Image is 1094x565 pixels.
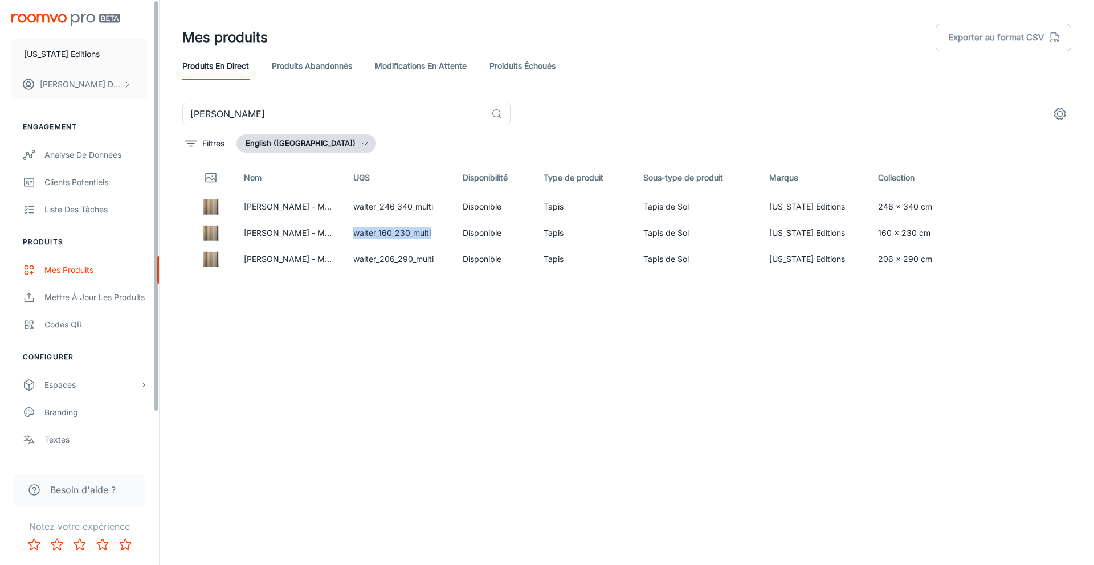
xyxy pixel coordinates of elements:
[46,533,68,556] button: Rate 2 star
[44,149,148,161] div: Analyse de données
[182,27,268,48] h1: Mes produits
[272,52,352,80] a: Produits abandonnés
[534,220,634,246] td: Tapis
[454,220,534,246] td: Disponible
[44,406,148,419] div: Branding
[44,291,148,304] div: Mettre à jour les produits
[489,52,556,80] a: Proiduits Échoués
[454,246,534,272] td: Disponible
[9,519,150,533] p: Notez votre expérience
[204,171,218,185] svg: Thumbnail
[244,254,336,264] a: [PERSON_NAME] - Multi
[11,69,148,99] button: [PERSON_NAME] Diallo
[24,48,100,60] p: [US_STATE] Editions
[760,162,870,194] th: Marque
[202,137,224,150] p: Filtres
[182,134,227,153] button: filter
[182,103,487,125] input: Chercher
[534,162,634,194] th: Type de produit
[44,176,148,189] div: Clients potentiels
[44,433,148,446] div: Textes
[344,246,454,272] td: walter_206_290_multi
[760,220,870,246] td: [US_STATE] Editions
[44,318,148,331] div: Codes QR
[44,379,138,391] div: Espaces
[236,134,376,153] button: English ([GEOGRAPHIC_DATA])
[534,194,634,220] td: Tapis
[44,203,148,216] div: Liste des tâches
[344,220,454,246] td: walter_160_230_multi
[454,194,534,220] td: Disponible
[11,39,148,69] button: [US_STATE] Editions
[634,194,760,220] td: Tapis de Sol
[23,533,46,556] button: Rate 1 star
[40,78,120,91] p: [PERSON_NAME] Diallo
[869,220,962,246] td: 160 x 230 cm
[344,194,454,220] td: walter_246_340_multi
[869,246,962,272] td: 206 x 290 cm
[44,264,148,276] div: Mes produits
[91,533,114,556] button: Rate 4 star
[68,533,91,556] button: Rate 3 star
[634,162,760,194] th: Sous-type de produit
[454,162,534,194] th: Disponibilité
[936,24,1071,51] button: Exporter au format CSV
[344,162,454,194] th: UGS
[235,162,344,194] th: Nom
[1048,103,1071,125] button: settings
[869,162,962,194] th: Collection
[760,246,870,272] td: [US_STATE] Editions
[375,52,467,80] a: Modifications en attente
[534,246,634,272] td: Tapis
[634,220,760,246] td: Tapis de Sol
[182,52,249,80] a: Produits en direct
[760,194,870,220] td: [US_STATE] Editions
[244,228,336,238] a: [PERSON_NAME] - Multi
[244,202,336,211] a: [PERSON_NAME] - Multi
[11,14,120,26] img: Roomvo PRO Beta
[114,533,137,556] button: Rate 5 star
[634,246,760,272] td: Tapis de Sol
[50,483,116,497] span: Besoin d'aide ?
[869,194,962,220] td: 246 x 340 cm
